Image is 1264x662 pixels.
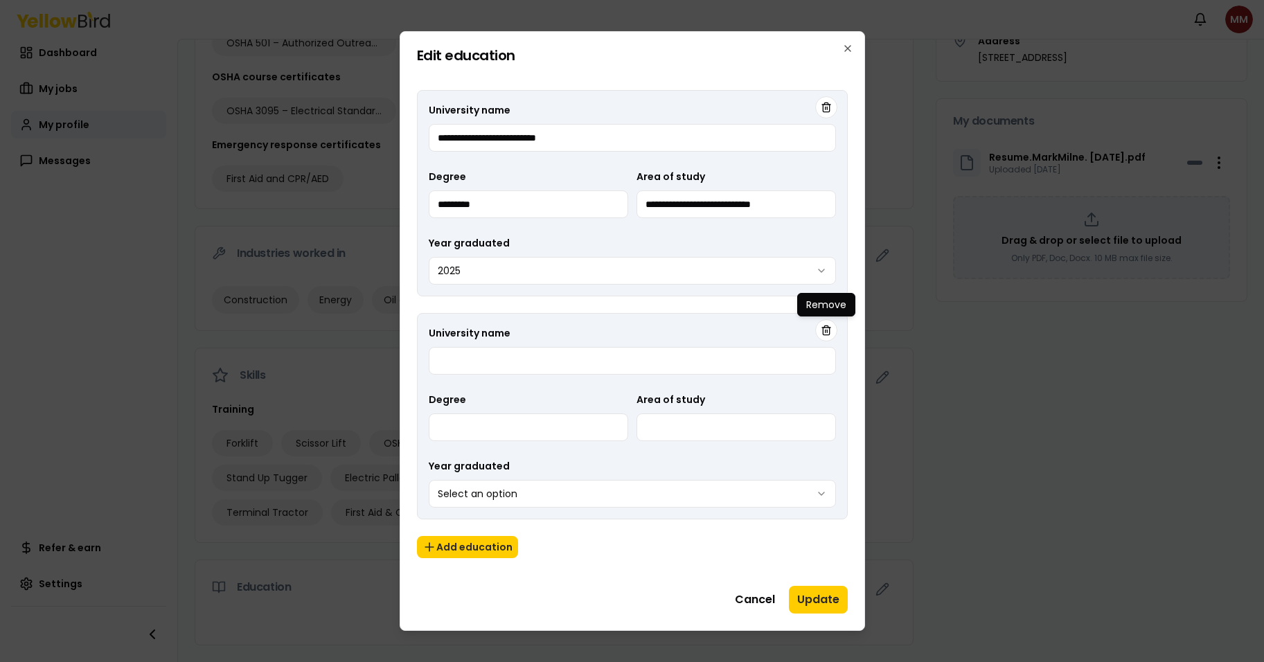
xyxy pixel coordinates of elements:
[417,48,848,62] h2: Edit education
[429,393,466,406] label: Degree
[637,393,705,406] label: Area of study
[429,103,510,117] label: University name
[417,536,518,558] button: Add education
[429,236,510,250] label: Year graduated
[429,459,510,473] label: Year graduated
[429,326,510,340] label: University name
[789,586,848,614] button: Update
[429,170,466,184] label: Degree
[637,170,705,184] label: Area of study
[806,298,846,312] p: Remove
[727,586,783,614] button: Cancel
